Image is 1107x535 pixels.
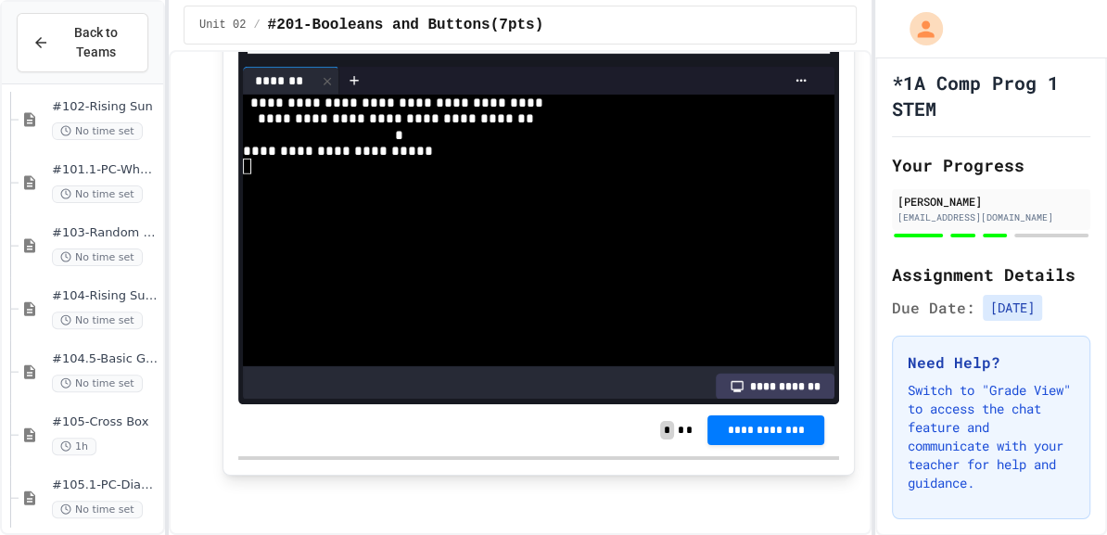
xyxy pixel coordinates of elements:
span: #104-Rising Sun Plus [52,288,159,304]
span: No time set [52,248,143,266]
span: Due Date: [892,297,975,319]
span: #101.1-PC-Where am I? [52,162,159,178]
span: 1h [52,438,96,455]
span: No time set [52,501,143,518]
span: No time set [52,375,143,392]
div: [EMAIL_ADDRESS][DOMAIN_NAME] [897,210,1085,224]
span: #105-Cross Box [52,414,159,430]
span: Back to Teams [60,23,133,62]
p: Switch to "Grade View" to access the chat feature and communicate with your teacher for help and ... [908,381,1075,492]
span: / [253,18,260,32]
h2: Your Progress [892,152,1090,178]
span: Unit 02 [199,18,246,32]
span: #103-Random Box [52,225,159,241]
span: [DATE] [983,295,1042,321]
div: My Account [890,7,948,50]
span: No time set [52,312,143,329]
h2: Assignment Details [892,261,1090,287]
span: #201-Booleans and Buttons(7pts) [268,14,544,36]
span: No time set [52,122,143,140]
div: [PERSON_NAME] [897,193,1085,210]
span: #105.1-PC-Diagonal line [52,478,159,493]
span: #102-Rising Sun [52,99,159,115]
h1: *1A Comp Prog 1 STEM [892,70,1090,121]
span: #104.5-Basic Graphics Review [52,351,159,367]
button: Back to Teams [17,13,148,72]
h3: Need Help? [908,351,1075,374]
span: No time set [52,185,143,203]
